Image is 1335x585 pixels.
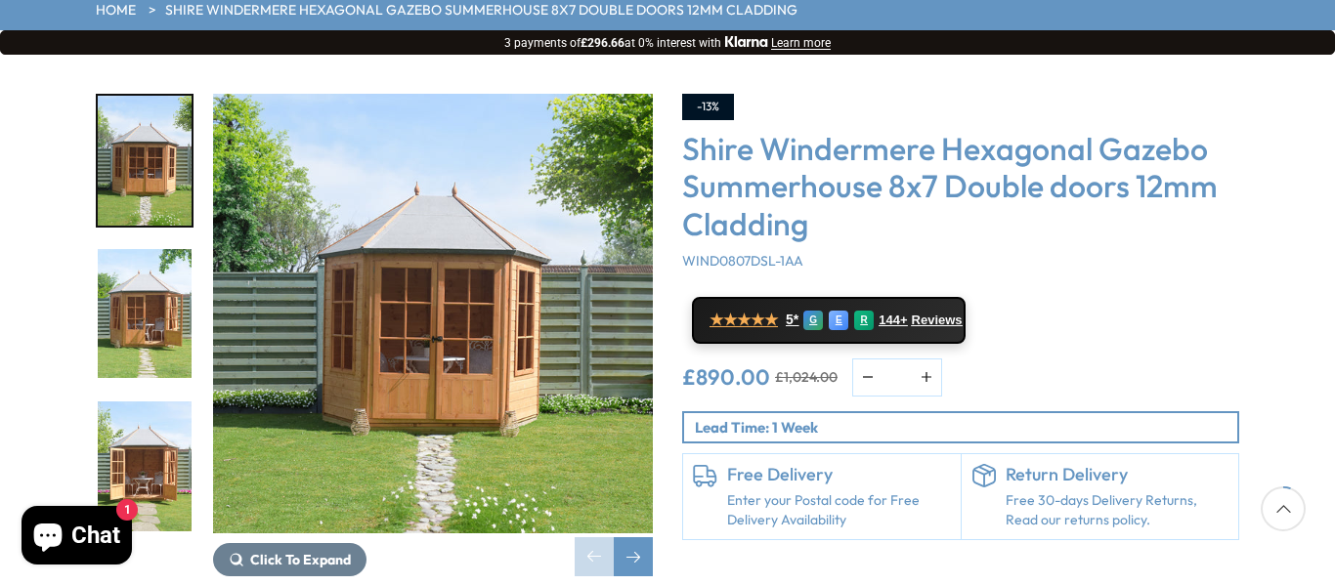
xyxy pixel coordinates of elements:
[213,94,653,576] div: 1 / 14
[1006,491,1229,529] p: Free 30-days Delivery Returns, Read our returns policy.
[727,464,951,485] h6: Free Delivery
[727,491,951,529] a: Enter your Postal code for Free Delivery Availability
[695,417,1237,438] p: Lead Time: 1 Week
[96,247,194,381] div: 2 / 14
[98,401,192,531] img: WindermereEdited_5_200x200.jpg
[682,252,803,270] span: WIND0807DSL-1AA
[879,313,907,328] span: 144+
[16,506,138,569] inbox-online-store-chat: Shopify online store chat
[96,399,194,533] div: 3 / 14
[96,94,194,228] div: 1 / 14
[250,551,351,568] span: Click To Expand
[165,1,797,21] a: Shire Windermere Hexagonal Gazebo Summerhouse 8x7 Double doors 12mm Cladding
[96,1,136,21] a: HOME
[98,96,192,226] img: WindermereEdited_2_200x200.jpg
[692,297,966,344] a: ★★★★★ 5* G E R 144+ Reviews
[98,249,192,379] img: WindermereEdited_3_200x200.jpg
[803,311,823,330] div: G
[213,94,653,533] img: Shire Windermere Hexagonal Gazebo Summerhouse 8x7 Double doors 12mm Cladding
[213,543,366,576] button: Click To Expand
[710,311,778,329] span: ★★★★★
[682,94,734,120] div: -13%
[575,537,614,576] div: Previous slide
[829,311,848,330] div: E
[854,311,874,330] div: R
[912,313,963,328] span: Reviews
[682,130,1239,242] h3: Shire Windermere Hexagonal Gazebo Summerhouse 8x7 Double doors 12mm Cladding
[1006,464,1229,485] h6: Return Delivery
[614,537,653,576] div: Next slide
[682,366,770,388] ins: £890.00
[775,370,838,384] del: £1,024.00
